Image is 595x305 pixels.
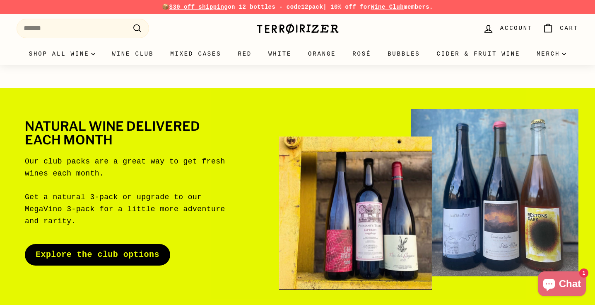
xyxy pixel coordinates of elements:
[429,43,529,65] a: Cider & Fruit Wine
[169,4,228,10] span: $30 off shipping
[17,2,578,12] p: 📦 on 12 bottles - code | 10% off for members.
[344,43,379,65] a: Rosé
[25,120,234,147] h2: Natural wine delivered each month
[371,4,404,10] a: Wine Club
[560,24,578,33] span: Cart
[25,244,170,266] a: Explore the club options
[537,16,583,41] a: Cart
[528,43,574,65] summary: Merch
[25,156,234,227] p: Our club packs are a great way to get fresh wines each month. Get a natural 3-pack or upgrade to ...
[379,43,428,65] a: Bubbles
[104,43,162,65] a: Wine Club
[535,271,588,298] inbox-online-store-chat: Shopify online store chat
[260,43,300,65] a: White
[21,43,104,65] summary: Shop all wine
[478,16,537,41] a: Account
[300,43,344,65] a: Orange
[301,4,323,10] strong: 12pack
[500,24,532,33] span: Account
[229,43,260,65] a: Red
[162,43,229,65] a: Mixed Cases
